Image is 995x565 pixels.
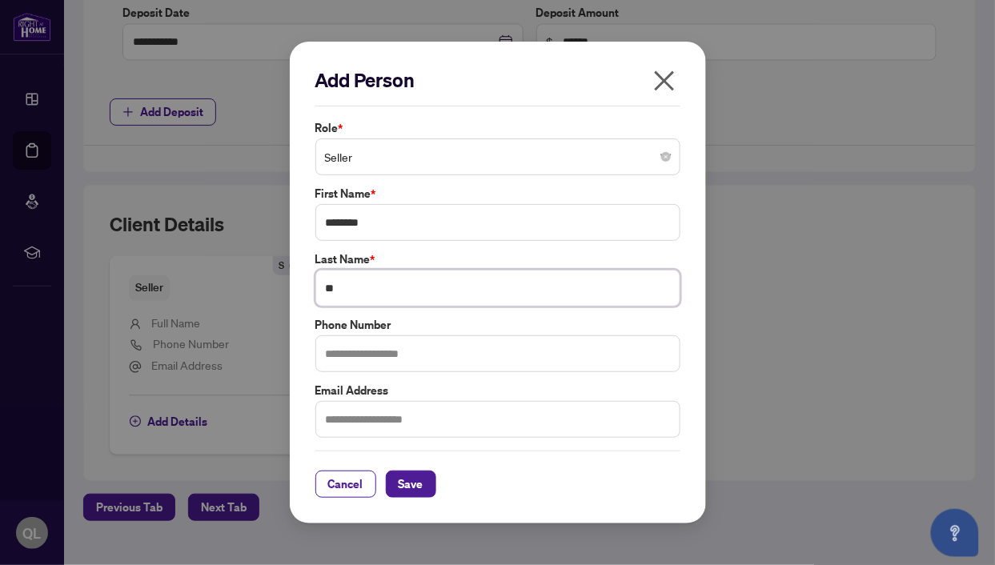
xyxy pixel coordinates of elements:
span: Cancel [328,471,363,497]
span: Save [399,471,423,497]
button: Save [386,471,436,498]
label: Phone Number [315,316,680,334]
span: close-circle [661,152,671,162]
span: close [652,68,677,94]
button: Open asap [931,509,979,557]
label: Email Address [315,382,680,399]
span: Seller [325,142,671,172]
label: Last Name [315,250,680,268]
label: First Name [315,185,680,202]
button: Cancel [315,471,376,498]
label: Role [315,119,680,137]
h2: Add Person [315,67,680,93]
